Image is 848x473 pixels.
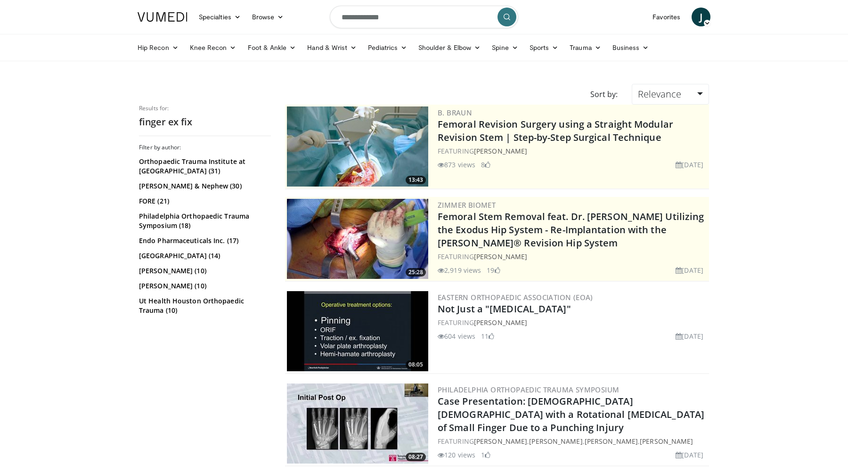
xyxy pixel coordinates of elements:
a: Femoral Stem Removal feat. Dr. [PERSON_NAME] Utilizing the Exodus Hip System - Re-Implantation wi... [438,210,704,249]
a: Ut Health Houston Orthopaedic Trauma (10) [139,296,269,315]
a: Philadelphia Orthopaedic Trauma Symposium (18) [139,212,269,230]
a: [PERSON_NAME] (10) [139,281,269,291]
a: Hip Recon [132,38,184,57]
a: Specialties [193,8,246,26]
h3: Filter by author: [139,144,271,151]
a: B. Braun [438,108,472,117]
a: [PERSON_NAME] [474,318,527,327]
li: 873 views [438,160,475,170]
li: [DATE] [676,331,703,341]
div: FEATURING [438,252,707,261]
img: 6474e5d1-1914-4580-bffa-afd39df9fbea.300x170_q85_crop-smart_upscale.jpg [287,383,428,464]
a: Case Presentation: [DEMOGRAPHIC_DATA] [DEMOGRAPHIC_DATA] with a Rotational [MEDICAL_DATA] of Smal... [438,395,704,434]
li: [DATE] [676,265,703,275]
a: Orthopaedic Trauma Institute at [GEOGRAPHIC_DATA] (31) [139,157,269,176]
a: Favorites [647,8,686,26]
li: 2,919 views [438,265,481,275]
li: [DATE] [676,160,703,170]
div: FEATURING [438,318,707,327]
a: Sports [524,38,564,57]
a: Eastern Orthopaedic Association (EOA) [438,293,593,302]
a: [PERSON_NAME] [640,437,693,446]
a: [PERSON_NAME] [474,147,527,155]
a: Relevance [632,84,709,105]
img: 8704042d-15d5-4ce9-b753-6dec72ffdbb1.300x170_q85_crop-smart_upscale.jpg [287,199,428,279]
a: [PERSON_NAME] & Nephew (30) [139,181,269,191]
a: Spine [486,38,523,57]
a: [PERSON_NAME] [585,437,638,446]
li: 11 [481,331,494,341]
a: [PERSON_NAME] [529,437,582,446]
a: 13:43 [287,106,428,187]
span: 08:27 [406,453,426,461]
li: 1 [481,450,490,460]
li: 120 views [438,450,475,460]
li: [DATE] [676,450,703,460]
a: Trauma [564,38,607,57]
a: Femoral Revision Surgery using a Straight Modular Revision Stem | Step-by-Step Surgical Technique [438,118,673,144]
img: VuMedi Logo [138,12,188,22]
div: FEATURING [438,146,707,156]
div: Sort by: [583,84,625,105]
h2: finger ex fix [139,116,271,128]
a: [PERSON_NAME] [474,252,527,261]
a: Endo Pharmaceuticals Inc. (17) [139,236,269,245]
a: Pediatrics [362,38,413,57]
a: Browse [246,8,290,26]
a: Business [607,38,655,57]
a: Hand & Wrist [302,38,362,57]
p: Results for: [139,105,271,112]
span: 13:43 [406,176,426,184]
a: 08:27 [287,383,428,464]
a: Shoulder & Elbow [413,38,486,57]
a: J [692,8,710,26]
img: 69fc5247-1016-4e64-a996-512949176b01.300x170_q85_crop-smart_upscale.jpg [287,291,428,371]
img: 4275ad52-8fa6-4779-9598-00e5d5b95857.300x170_q85_crop-smart_upscale.jpg [287,106,428,187]
a: Zimmer Biomet [438,200,496,210]
span: 08:05 [406,360,426,369]
li: 8 [481,160,490,170]
span: Relevance [638,88,681,100]
a: Philadelphia Orthopaedic Trauma Symposium [438,385,619,394]
a: [PERSON_NAME] (10) [139,266,269,276]
a: 08:05 [287,291,428,371]
a: 25:28 [287,199,428,279]
span: 25:28 [406,268,426,277]
div: FEATURING , , , [438,436,707,446]
a: FORE (21) [139,196,269,206]
a: [GEOGRAPHIC_DATA] (14) [139,251,269,261]
li: 19 [487,265,500,275]
a: Not Just a "[MEDICAL_DATA]" [438,302,571,315]
a: Foot & Ankle [242,38,302,57]
input: Search topics, interventions [330,6,518,28]
a: Knee Recon [184,38,242,57]
li: 604 views [438,331,475,341]
a: [PERSON_NAME] [474,437,527,446]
